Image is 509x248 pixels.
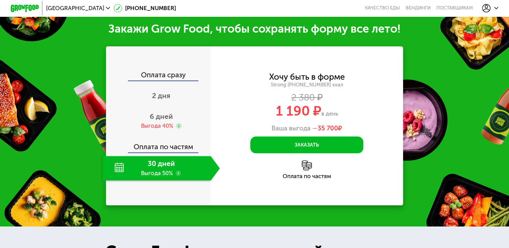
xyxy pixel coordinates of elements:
[276,103,321,119] span: 1 190 ₽
[211,93,403,101] div: 2 380 ₽
[318,124,338,132] span: 35 700
[211,124,403,132] div: Ваша выгода —
[152,91,170,100] span: 2 дня
[365,5,400,11] a: Качество еды
[141,122,173,130] div: Выгода 40%
[436,5,473,11] div: поставщикам
[406,5,431,11] a: Вендинги
[150,112,173,121] span: 6 дней
[211,82,403,88] div: Strong [PHONE_NUMBER] ккал
[114,4,176,12] a: [PHONE_NUMBER]
[318,124,342,132] span: ₽
[107,71,211,80] div: Оплата сразу
[321,110,338,117] span: в день
[302,160,312,170] img: l6xcnZfty9opOoJh.png
[250,136,363,153] button: Заказать
[107,136,211,152] div: Оплата по частям
[211,173,403,179] div: Оплата по частям
[46,5,104,11] span: [GEOGRAPHIC_DATA]
[269,73,344,81] div: Хочу быть в форме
